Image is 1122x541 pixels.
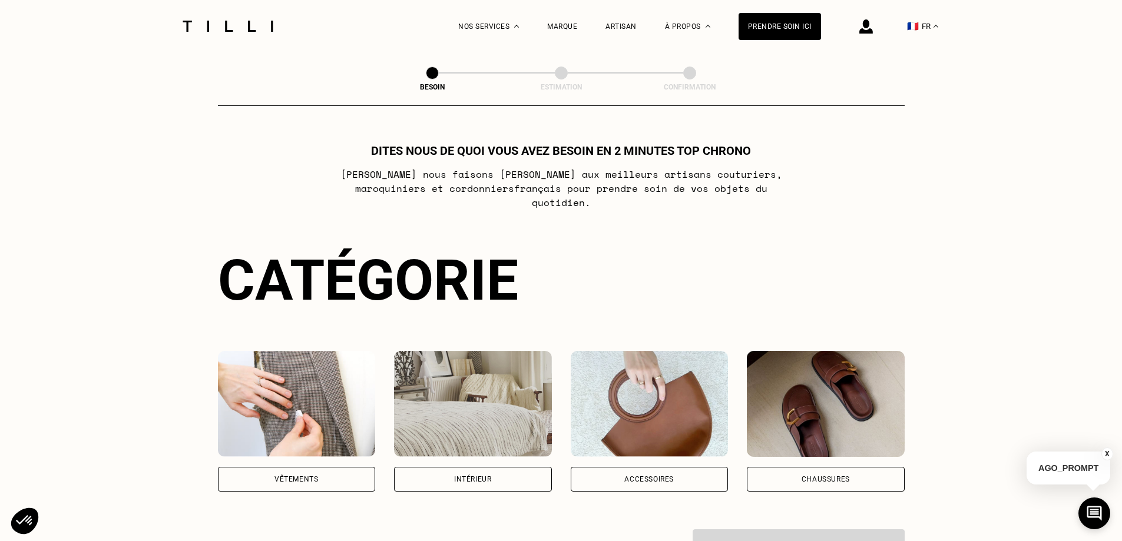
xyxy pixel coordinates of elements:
[218,247,905,313] div: Catégorie
[178,21,277,32] img: Logo du service de couturière Tilli
[218,351,376,457] img: Vêtements
[747,351,905,457] img: Chaussures
[706,25,710,28] img: Menu déroulant à propos
[274,476,318,483] div: Vêtements
[1101,447,1113,460] button: X
[631,83,749,91] div: Confirmation
[371,144,751,158] h1: Dites nous de quoi vous avez besoin en 2 minutes top chrono
[739,13,821,40] a: Prendre soin ici
[1027,452,1110,484] p: AGO_PROMPT
[454,476,491,483] div: Intérieur
[571,351,729,457] img: Accessoires
[502,83,620,91] div: Estimation
[394,351,552,457] img: Intérieur
[547,22,577,31] a: Marque
[624,476,674,483] div: Accessoires
[859,19,873,34] img: icône connexion
[514,25,519,28] img: Menu déroulant
[373,83,491,91] div: Besoin
[802,476,850,483] div: Chaussures
[907,21,919,32] span: 🇫🇷
[327,167,795,210] p: [PERSON_NAME] nous faisons [PERSON_NAME] aux meilleurs artisans couturiers , maroquiniers et cord...
[605,22,637,31] a: Artisan
[934,25,938,28] img: menu déroulant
